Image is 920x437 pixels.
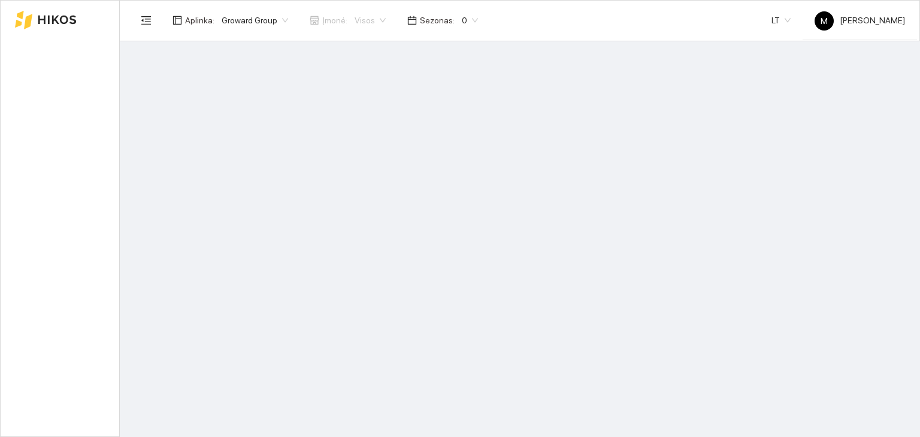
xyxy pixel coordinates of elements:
[310,16,319,25] span: shop
[355,11,386,29] span: Visos
[407,16,417,25] span: calendar
[185,14,214,27] span: Aplinka :
[420,14,455,27] span: Sezonas :
[322,14,347,27] span: Įmonė :
[172,16,182,25] span: layout
[222,11,288,29] span: Groward Group
[771,11,791,29] span: LT
[815,16,905,25] span: [PERSON_NAME]
[141,15,152,26] span: menu-fold
[134,8,158,32] button: menu-fold
[821,11,828,31] span: M
[462,11,478,29] span: 0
